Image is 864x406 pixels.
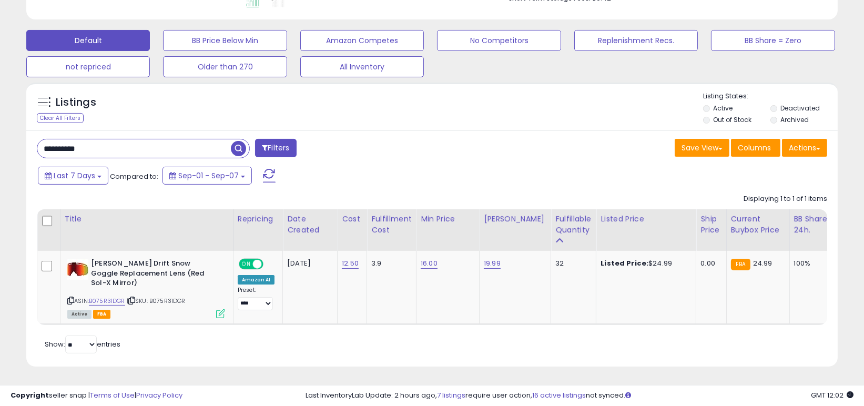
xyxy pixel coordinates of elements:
button: No Competitors [437,30,561,51]
div: Date Created [287,214,333,236]
h5: Listings [56,95,96,110]
span: Columns [738,143,771,153]
button: Replenishment Recs. [574,30,698,51]
button: Actions [782,139,827,157]
span: Sep-01 - Sep-07 [178,170,239,181]
button: Amazon Competes [300,30,424,51]
div: Min Price [421,214,475,225]
span: 2025-09-16 12:02 GMT [811,390,853,400]
a: 16.00 [421,258,438,269]
small: FBA [731,259,750,270]
label: Out of Stock [713,115,751,124]
label: Deactivated [780,104,820,113]
div: seller snap | | [11,391,182,401]
div: Preset: [238,287,275,310]
div: Fulfillable Quantity [555,214,592,236]
button: not repriced [26,56,150,77]
button: Columns [731,139,780,157]
button: BB Price Below Min [163,30,287,51]
div: Current Buybox Price [731,214,785,236]
a: 7 listings [437,390,465,400]
button: Last 7 Days [38,167,108,185]
div: Displaying 1 to 1 of 1 items [744,194,827,204]
img: 316aSD6bOpL._SL40_.jpg [67,259,88,280]
b: Listed Price: [601,258,648,268]
a: 19.99 [484,258,501,269]
div: Title [65,214,229,225]
div: ASIN: [67,259,225,317]
div: Listed Price [601,214,692,225]
a: Privacy Policy [136,390,182,400]
button: Filters [255,139,296,157]
div: Last InventoryLab Update: 2 hours ago, require user action, not synced. [306,391,853,401]
b: [PERSON_NAME] Drift Snow Goggle Replacement Lens (Red Sol-X Mirror) [91,259,219,291]
strong: Copyright [11,390,49,400]
span: All listings currently available for purchase on Amazon [67,310,92,319]
div: Ship Price [700,214,721,236]
label: Active [713,104,733,113]
div: Amazon AI [238,275,275,285]
button: BB Share = Zero [711,30,835,51]
button: Save View [675,139,729,157]
span: 24.99 [753,258,772,268]
a: Terms of Use [90,390,135,400]
span: FBA [93,310,111,319]
span: Last 7 Days [54,170,95,181]
div: Clear All Filters [37,113,84,123]
span: ON [240,260,253,269]
div: 3.9 [371,259,408,268]
p: Listing States: [703,92,838,101]
div: Cost [342,214,362,225]
a: B075R31DGR [89,297,125,306]
span: OFF [262,260,279,269]
button: Older than 270 [163,56,287,77]
div: 0.00 [700,259,718,268]
span: Show: entries [45,339,120,349]
label: Archived [780,115,809,124]
div: BB Share 24h. [794,214,832,236]
button: All Inventory [300,56,424,77]
div: Fulfillment Cost [371,214,412,236]
span: | SKU: B075R31DGR [127,297,186,305]
a: 12.50 [342,258,359,269]
div: [PERSON_NAME] [484,214,546,225]
button: Sep-01 - Sep-07 [162,167,252,185]
span: Compared to: [110,171,158,181]
a: 16 active listings [532,390,586,400]
div: $24.99 [601,259,688,268]
div: 32 [555,259,588,268]
div: [DATE] [287,259,329,268]
div: 100% [794,259,829,268]
div: Repricing [238,214,278,225]
button: Default [26,30,150,51]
